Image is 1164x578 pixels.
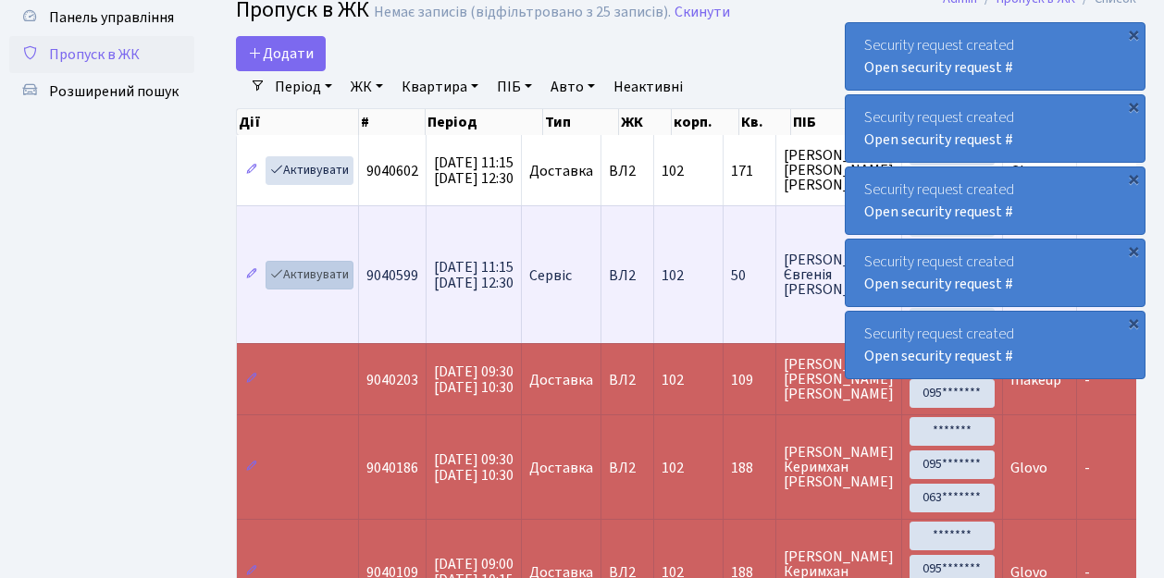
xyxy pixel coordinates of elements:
[672,109,739,135] th: корп.
[609,461,646,475] span: ВЛ2
[731,373,768,387] span: 109
[1010,458,1047,478] span: Glovo
[662,370,684,390] span: 102
[662,161,684,181] span: 102
[529,268,572,283] span: Сервіс
[267,71,340,103] a: Період
[784,357,894,401] span: [PERSON_NAME] [PERSON_NAME] [PERSON_NAME]
[434,153,514,189] span: [DATE] 11:15 [DATE] 12:30
[864,57,1013,78] a: Open security request #
[434,362,514,398] span: [DATE] 09:30 [DATE] 10:30
[1124,25,1143,43] div: ×
[846,167,1145,234] div: Security request created
[543,109,619,135] th: Тип
[266,261,353,289] a: Активувати
[49,44,140,65] span: Пропуск в ЖК
[1124,97,1143,116] div: ×
[529,164,593,178] span: Доставка
[236,36,326,71] a: Додати
[1124,314,1143,332] div: ×
[609,164,646,178] span: ВЛ2
[366,265,418,286] span: 9040599
[662,265,684,286] span: 102
[662,458,684,478] span: 102
[237,109,359,135] th: Дії
[609,373,646,387] span: ВЛ2
[846,95,1145,162] div: Security request created
[731,268,768,283] span: 50
[366,458,418,478] span: 9040186
[366,370,418,390] span: 9040203
[9,73,194,110] a: Розширений пошук
[343,71,390,103] a: ЖК
[49,7,174,28] span: Панель управління
[248,43,314,64] span: Додати
[784,445,894,489] span: [PERSON_NAME] Керимхан [PERSON_NAME]
[784,148,894,192] span: [PERSON_NAME] [PERSON_NAME] [PERSON_NAME]
[846,240,1145,306] div: Security request created
[864,202,1013,222] a: Open security request #
[426,109,543,135] th: Період
[731,461,768,475] span: 188
[619,109,672,135] th: ЖК
[791,109,918,135] th: ПІБ
[266,156,353,185] a: Активувати
[366,161,418,181] span: 9040602
[434,449,514,486] span: [DATE] 09:30 [DATE] 10:30
[864,129,1013,150] a: Open security request #
[374,4,671,21] div: Немає записів (відфільтровано з 25 записів).
[846,312,1145,378] div: Security request created
[731,164,768,178] span: 171
[1124,169,1143,188] div: ×
[609,268,646,283] span: ВЛ2
[49,81,179,102] span: Розширений пошук
[529,461,593,475] span: Доставка
[434,257,514,293] span: [DATE] 11:15 [DATE] 12:30
[1084,458,1090,478] span: -
[606,71,690,103] a: Неактивні
[529,373,593,387] span: Доставка
[543,71,602,103] a: Авто
[9,36,194,73] a: Пропуск в ЖК
[846,23,1145,90] div: Security request created
[1124,241,1143,260] div: ×
[359,109,426,135] th: #
[675,4,730,21] a: Скинути
[739,109,791,135] th: Кв.
[394,71,486,103] a: Квартира
[864,274,1013,294] a: Open security request #
[489,71,539,103] a: ПІБ
[864,346,1013,366] a: Open security request #
[784,252,894,297] span: [PERSON_NAME] Євгенія [PERSON_NAME]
